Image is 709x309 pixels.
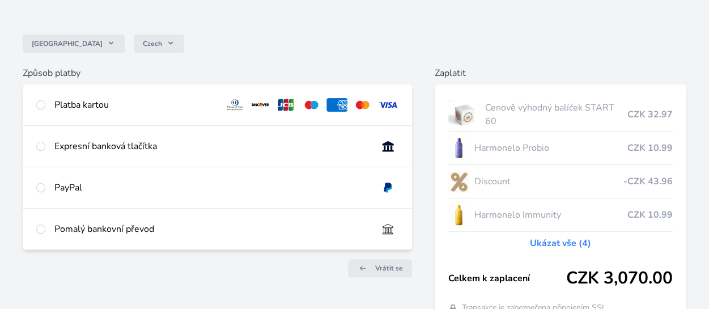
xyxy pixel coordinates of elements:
[435,66,686,80] h6: Zaplatit
[474,175,623,188] span: Discount
[143,39,162,48] span: Czech
[448,100,481,129] img: start.jpg
[32,39,103,48] span: [GEOGRAPHIC_DATA]
[326,98,347,112] img: amex.svg
[448,201,470,229] img: IMMUNITY_se_stinem_x-lo.jpg
[250,98,271,112] img: discover.svg
[375,264,403,273] span: Vrátit se
[377,139,398,153] img: onlineBanking_CZ.svg
[448,272,566,285] span: Celkem k zaplacení
[54,139,368,153] div: Expresní banková tlačítka
[54,181,368,194] div: PayPal
[54,222,368,236] div: Pomalý bankovní převod
[377,98,398,112] img: visa.svg
[627,141,673,155] span: CZK 10.99
[474,208,627,222] span: Harmonelo Immunity
[377,181,398,194] img: paypal.svg
[474,141,627,155] span: Harmonelo Probio
[275,98,296,112] img: jcb.svg
[23,66,412,80] h6: Způsob platby
[566,268,673,289] span: CZK 3,070.00
[485,101,627,128] span: Cenově výhodný balíček START 60
[530,236,591,250] a: Ukázat vše (4)
[224,98,245,112] img: diners.svg
[623,175,673,188] span: -CZK 43.96
[54,98,215,112] div: Platba kartou
[448,167,470,196] img: discount-lo.png
[134,35,184,53] button: Czech
[448,134,470,162] img: CLEAN_PROBIO_se_stinem_x-lo.jpg
[23,35,125,53] button: [GEOGRAPHIC_DATA]
[627,208,673,222] span: CZK 10.99
[627,108,673,121] span: CZK 32.97
[377,222,398,236] img: bankTransfer_IBAN.svg
[352,98,373,112] img: mc.svg
[348,259,412,277] a: Vrátit se
[301,98,322,112] img: maestro.svg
